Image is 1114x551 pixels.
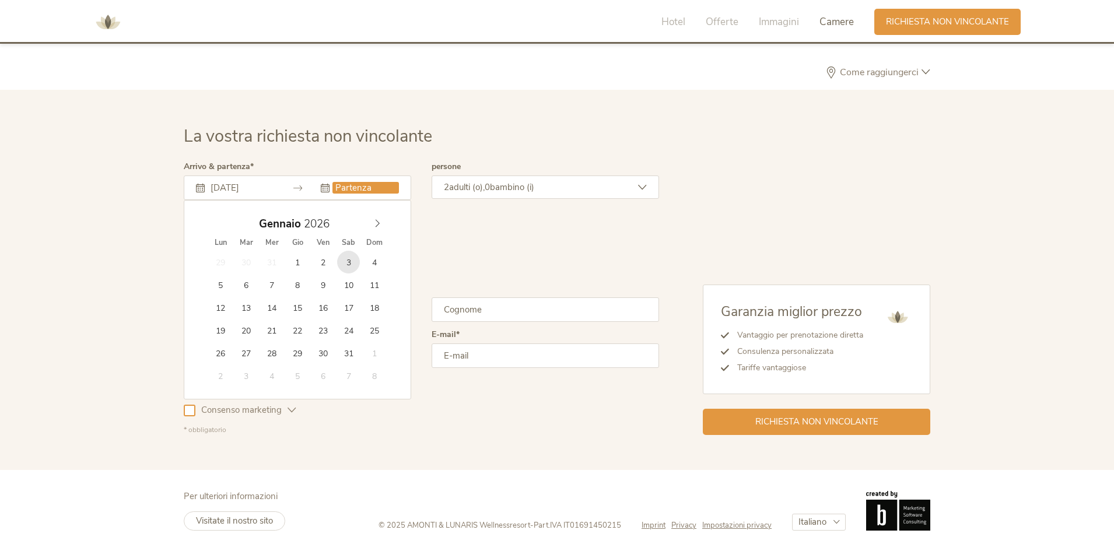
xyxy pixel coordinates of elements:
span: bambino (i) [490,181,534,193]
span: Gennaio 5, 2026 [209,273,232,296]
span: Gennaio 31, 2026 [337,342,360,364]
span: Gennaio 9, 2026 [311,273,334,296]
a: AMONTI & LUNARIS Wellnessresort [90,17,125,26]
input: Partenza [332,182,399,194]
span: Immagini [759,15,799,29]
span: Come raggiungerci [837,68,922,77]
span: La vostra richiesta non vincolante [184,125,432,148]
span: Richiesta non vincolante [886,16,1009,28]
span: Camere [819,15,854,29]
a: Visitate il nostro sito [184,511,285,531]
a: Impostazioni privacy [702,520,772,531]
span: Gennaio [259,219,301,230]
input: Cognome [432,297,659,322]
span: Febbraio 2, 2026 [209,364,232,387]
span: Gennaio 2, 2026 [311,251,334,273]
span: Gennaio 14, 2026 [260,296,283,319]
span: Gennaio 21, 2026 [260,319,283,342]
span: Febbraio 8, 2026 [363,364,386,387]
span: Febbraio 7, 2026 [337,364,360,387]
span: Gennaio 16, 2026 [311,296,334,319]
div: * obbligatorio [184,425,659,435]
a: Imprint [642,520,671,531]
span: Dicembre 30, 2025 [235,251,258,273]
span: 0 [485,181,490,193]
span: Privacy [671,520,696,531]
span: adulti (o), [449,181,485,193]
span: Gennaio 6, 2026 [235,273,258,296]
li: Consulenza personalizzata [729,343,863,360]
span: Gennaio 3, 2026 [337,251,360,273]
span: Gennaio 19, 2026 [209,319,232,342]
span: Mer [259,239,285,247]
span: © 2025 AMONTI & LUNARIS Wellnessresort [379,520,530,531]
span: Gio [285,239,310,247]
span: Ven [310,239,336,247]
span: Lun [208,239,233,247]
span: Hotel [661,15,685,29]
span: - [530,520,534,531]
span: Febbraio 6, 2026 [311,364,334,387]
span: Imprint [642,520,665,531]
span: Gennaio 10, 2026 [337,273,360,296]
span: Gennaio 30, 2026 [311,342,334,364]
span: Gennaio 29, 2026 [286,342,309,364]
span: Gennaio 26, 2026 [209,342,232,364]
span: Richiesta non vincolante [755,416,878,428]
span: 2 [444,181,449,193]
input: Arrivo [208,182,274,194]
span: Dom [362,239,387,247]
span: Gennaio 25, 2026 [363,319,386,342]
img: Brandnamic GmbH | Leading Hospitality Solutions [866,491,930,531]
span: Gennaio 23, 2026 [311,319,334,342]
a: Privacy [671,520,702,531]
label: E-mail [432,331,460,339]
span: Febbraio 4, 2026 [260,364,283,387]
li: Vantaggio per prenotazione diretta [729,327,863,343]
span: Gennaio 18, 2026 [363,296,386,319]
span: Mar [233,239,259,247]
input: Year [301,216,339,231]
span: Gennaio 27, 2026 [235,342,258,364]
img: AMONTI & LUNARIS Wellnessresort [883,303,912,332]
span: Garanzia miglior prezzo [721,303,862,321]
li: Tariffe vantaggiose [729,360,863,376]
span: Dicembre 29, 2025 [209,251,232,273]
span: Gennaio 28, 2026 [260,342,283,364]
span: Gennaio 17, 2026 [337,296,360,319]
span: Gennaio 20, 2026 [235,319,258,342]
span: Febbraio 1, 2026 [363,342,386,364]
span: Dicembre 31, 2025 [260,251,283,273]
span: Gennaio 8, 2026 [286,273,309,296]
span: Sab [336,239,362,247]
span: Offerte [706,15,738,29]
span: Visitate il nostro sito [196,515,273,527]
span: Gennaio 7, 2026 [260,273,283,296]
input: E-mail [432,343,659,368]
span: Gennaio 15, 2026 [286,296,309,319]
span: Gennaio 11, 2026 [363,273,386,296]
span: Consenso marketing [195,404,288,416]
label: Arrivo & partenza [184,163,254,171]
span: Gennaio 4, 2026 [363,251,386,273]
span: Gennaio 22, 2026 [286,319,309,342]
span: Per ulteriori informazioni [184,490,278,502]
span: Part.IVA IT01691450215 [534,520,621,531]
span: Febbraio 5, 2026 [286,364,309,387]
img: AMONTI & LUNARIS Wellnessresort [90,5,125,40]
span: Gennaio 13, 2026 [235,296,258,319]
span: Gennaio 12, 2026 [209,296,232,319]
span: Gennaio 1, 2026 [286,251,309,273]
label: persone [432,163,461,171]
span: Febbraio 3, 2026 [235,364,258,387]
span: Gennaio 24, 2026 [337,319,360,342]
